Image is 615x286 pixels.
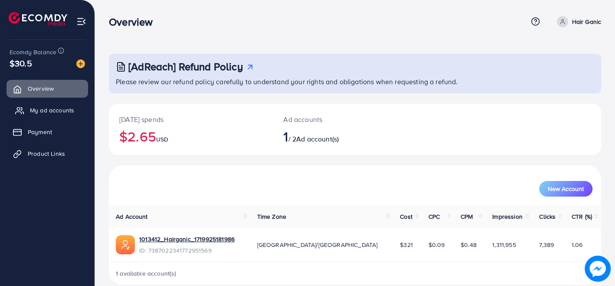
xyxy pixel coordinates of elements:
[28,149,65,158] span: Product Links
[572,240,583,249] span: 1.06
[7,80,88,97] a: Overview
[28,128,52,136] span: Payment
[283,126,288,146] span: 1
[400,212,412,221] span: Cost
[139,246,235,255] span: ID: 7387022341772951569
[116,212,148,221] span: Ad Account
[116,269,177,278] span: 1 available account(s)
[296,134,339,144] span: Ad account(s)
[585,256,611,282] img: image
[539,240,554,249] span: 7,389
[30,106,74,115] span: My ad accounts
[539,212,556,221] span: Clicks
[283,114,386,125] p: Ad accounts
[553,16,601,27] a: Hair Ganic
[400,240,413,249] span: $321
[76,59,85,68] img: image
[461,240,477,249] span: $0.48
[572,16,601,27] p: Hair Ganic
[139,235,235,243] a: 1013412_Hairganic_1719925181986
[283,128,386,145] h2: / 2
[548,186,584,192] span: New Account
[109,16,160,28] h3: Overview
[7,145,88,162] a: Product Links
[76,16,86,26] img: menu
[116,235,135,254] img: ic-ads-acc.e4c84228.svg
[10,48,56,56] span: Ecomdy Balance
[461,212,473,221] span: CPM
[429,212,440,221] span: CPC
[28,84,54,93] span: Overview
[119,128,262,145] h2: $2.65
[119,114,262,125] p: [DATE] spends
[116,76,596,87] p: Please review our refund policy carefully to understand your rights and obligations when requesti...
[7,102,88,119] a: My ad accounts
[7,123,88,141] a: Payment
[257,212,286,221] span: Time Zone
[429,240,445,249] span: $0.09
[9,12,67,26] img: logo
[10,57,32,69] span: $30.5
[492,240,516,249] span: 1,311,955
[572,212,592,221] span: CTR (%)
[156,135,168,144] span: USD
[492,212,523,221] span: Impression
[539,181,592,197] button: New Account
[128,60,243,73] h3: [AdReach] Refund Policy
[257,240,378,249] span: [GEOGRAPHIC_DATA]/[GEOGRAPHIC_DATA]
